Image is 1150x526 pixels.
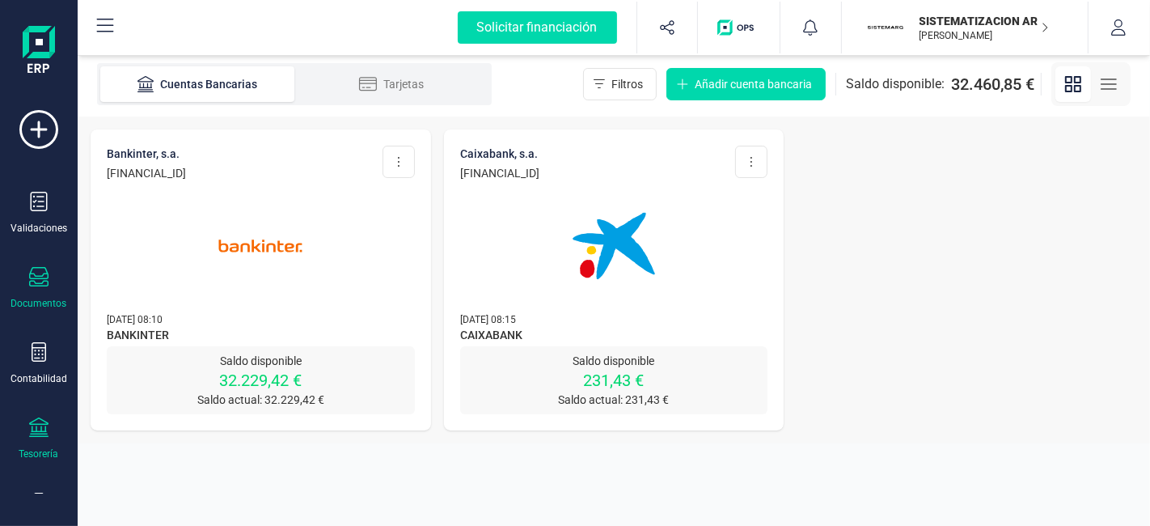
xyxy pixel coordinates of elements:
[107,165,186,181] p: [FINANCIAL_ID]
[460,314,516,325] span: [DATE] 08:15
[19,448,59,460] div: Tesorería
[868,10,903,45] img: SI
[11,222,67,235] div: Validaciones
[107,146,186,162] p: BANKINTER, S.A.
[611,76,643,92] span: Filtros
[666,68,826,100] button: Añadir cuenta bancaria
[460,165,539,181] p: [FINANCIAL_ID]
[708,2,770,53] button: Logo de OPS
[583,68,657,100] button: Filtros
[107,314,163,325] span: [DATE] 08:10
[460,392,768,408] p: Saldo actual: 231,43 €
[107,327,415,346] span: BANKINTER
[861,2,1068,53] button: SISISTEMATIZACION ARQUITECTONICA EN REFORMAS SL[PERSON_NAME]
[11,372,67,385] div: Contabilidad
[133,76,262,92] div: Cuentas Bancarias
[717,19,760,36] img: Logo de OPS
[23,26,55,78] img: Logo Finanedi
[920,29,1049,42] p: [PERSON_NAME]
[11,297,67,310] div: Documentos
[846,74,945,94] span: Saldo disponible:
[920,13,1049,29] p: SISTEMATIZACION ARQUITECTONICA EN REFORMAS SL
[460,369,768,392] p: 231,43 €
[438,2,636,53] button: Solicitar financiación
[460,327,768,346] span: CAIXABANK
[107,369,415,392] p: 32.229,42 €
[107,353,415,369] p: Saldo disponible
[458,11,617,44] div: Solicitar financiación
[460,353,768,369] p: Saldo disponible
[107,392,415,408] p: Saldo actual: 32.229,42 €
[951,73,1034,95] span: 32.460,85 €
[695,76,812,92] span: Añadir cuenta bancaria
[460,146,539,162] p: CAIXABANK, S.A.
[327,76,456,92] div: Tarjetas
